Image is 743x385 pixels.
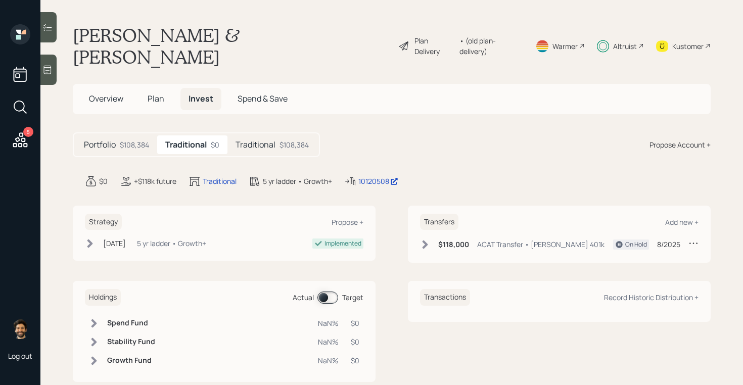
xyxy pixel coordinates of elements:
h5: Traditional [236,140,275,150]
div: +$118k future [134,176,176,186]
div: Kustomer [672,41,704,52]
div: Log out [8,351,32,361]
div: 10120508 [358,176,398,186]
div: Add new + [665,217,699,227]
div: Altruist [613,41,637,52]
div: 5 [23,127,33,137]
div: Traditional [203,176,237,186]
div: $108,384 [120,139,149,150]
img: eric-schwartz-headshot.png [10,319,30,339]
span: Invest [189,93,213,104]
div: 5 yr ladder • Growth+ [263,176,332,186]
div: Actual [293,292,314,303]
div: $0 [351,336,359,347]
div: $0 [351,318,359,328]
h6: Holdings [85,289,121,306]
div: $0 [99,176,108,186]
div: ACAT Transfer • [PERSON_NAME] 401k [477,239,605,250]
div: Plan Delivery [414,35,454,57]
div: Propose Account + [649,139,711,150]
h1: [PERSON_NAME] & [PERSON_NAME] [73,24,390,68]
h6: Stability Fund [107,338,155,346]
h6: Strategy [85,214,122,230]
div: $0 [351,355,359,366]
h5: Portfolio [84,140,116,150]
div: NaN% [318,336,339,347]
div: NaN% [318,355,339,366]
h6: Spend Fund [107,319,155,327]
div: $108,384 [280,139,309,150]
div: On Hold [625,240,647,249]
h5: Traditional [165,140,207,150]
h6: Transactions [420,289,470,306]
div: [DATE] [103,238,126,249]
div: • (old plan-delivery) [459,35,523,57]
div: Target [342,292,363,303]
span: Spend & Save [238,93,288,104]
h6: Transfers [420,214,458,230]
h6: Growth Fund [107,356,155,365]
div: 5 yr ladder • Growth+ [137,238,206,249]
span: Plan [148,93,164,104]
div: Record Historic Distribution + [604,293,699,302]
div: Propose + [332,217,363,227]
div: Implemented [324,239,361,248]
div: 8/2025 [657,239,680,250]
div: NaN% [318,318,339,328]
div: $0 [211,139,219,150]
div: Warmer [552,41,578,52]
span: Overview [89,93,123,104]
h6: $118,000 [438,240,469,249]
